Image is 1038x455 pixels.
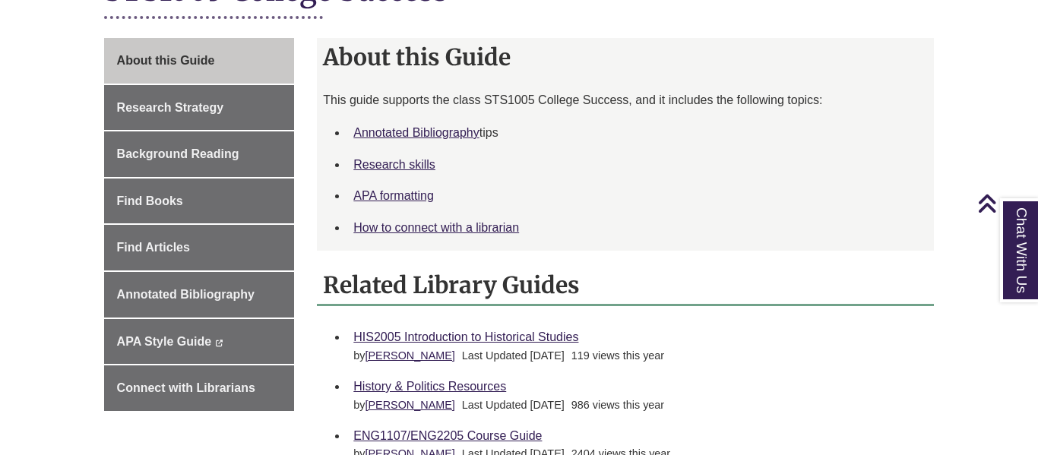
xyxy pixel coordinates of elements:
li: tips [347,117,928,149]
a: Connect with Librarians [104,365,295,411]
a: ENG1107/ENG2205 Course Guide [353,429,542,442]
span: 119 views this year [571,349,664,362]
span: Find Books [117,194,183,207]
a: Find Books [104,179,295,224]
a: Find Articles [104,225,295,270]
a: Background Reading [104,131,295,177]
div: Guide Page Menu [104,38,295,411]
span: Background Reading [117,147,239,160]
span: by [353,349,458,362]
span: APA Style Guide [117,335,211,348]
span: About this Guide [117,54,215,67]
a: HIS2005 Introduction to Historical Studies [353,330,578,343]
a: How to connect with a librarian [353,221,519,234]
h2: About this Guide [317,38,934,76]
p: This guide supports the class STS1005 College Success, and it includes the following topics: [323,91,928,109]
span: Connect with Librarians [117,381,255,394]
span: 986 views this year [571,399,664,411]
a: [PERSON_NAME] [365,349,454,362]
a: Back to Top [977,193,1034,213]
span: Last Updated [DATE] [462,349,565,362]
span: Research Strategy [117,101,224,114]
span: Last Updated [DATE] [462,399,565,411]
span: by [353,399,458,411]
a: Research Strategy [104,85,295,131]
a: Annotated Bibliography [104,272,295,318]
a: History & Politics Resources [353,380,506,393]
i: This link opens in a new window [215,340,223,346]
a: [PERSON_NAME] [365,399,454,411]
a: Annotated Bibliography [353,126,479,139]
a: APA formatting [353,189,434,202]
h2: Related Library Guides [317,266,934,306]
span: Annotated Bibliography [117,288,255,301]
a: Research skills [353,158,435,171]
span: Find Articles [117,241,190,254]
a: APA Style Guide [104,319,295,365]
a: About this Guide [104,38,295,84]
